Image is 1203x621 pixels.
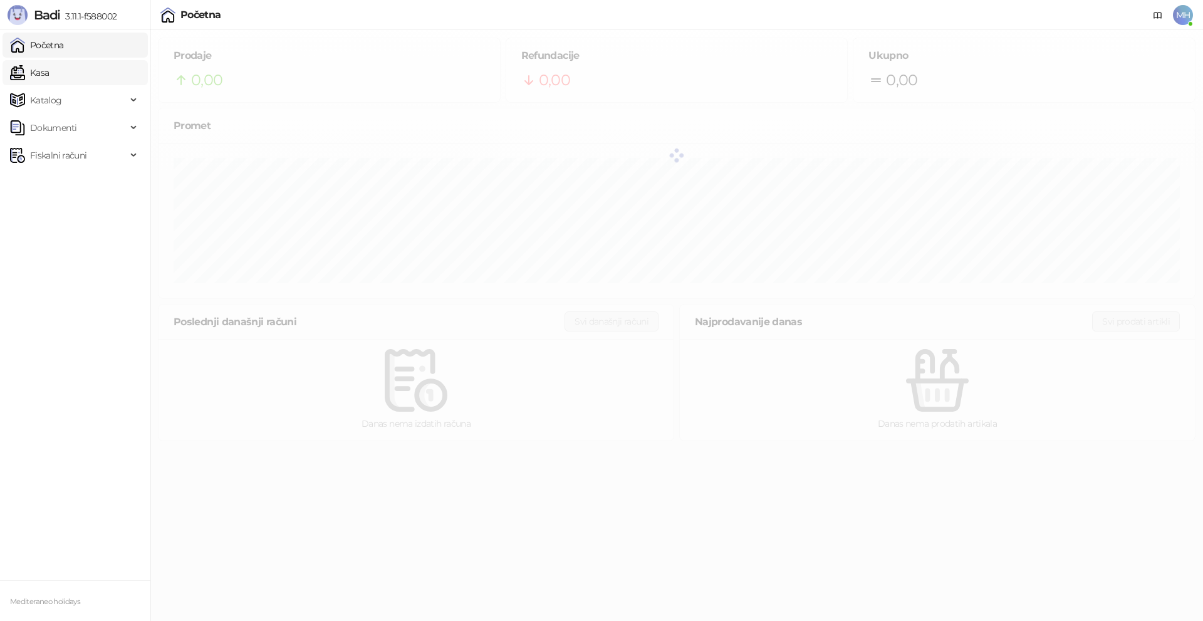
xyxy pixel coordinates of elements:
img: Logo [8,5,28,25]
span: 3.11.1-f588002 [60,11,117,22]
small: Mediteraneo holidays [10,597,80,606]
span: Badi [34,8,60,23]
span: MH [1173,5,1193,25]
span: Katalog [30,88,62,113]
a: Početna [10,33,64,58]
div: Početna [180,10,221,20]
span: Dokumenti [30,115,76,140]
a: Kasa [10,60,49,85]
a: Dokumentacija [1148,5,1168,25]
span: Fiskalni računi [30,143,86,168]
